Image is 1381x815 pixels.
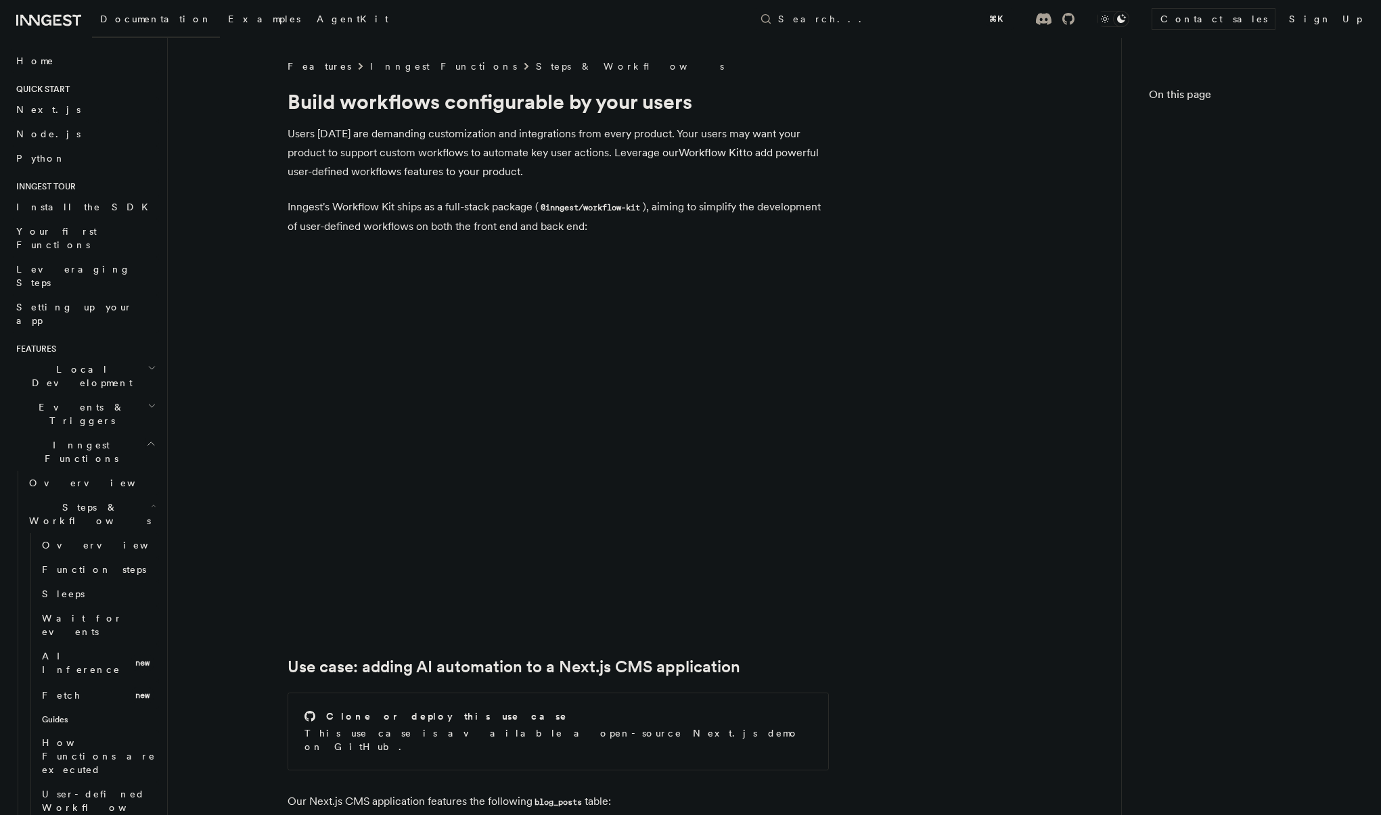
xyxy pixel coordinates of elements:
span: Leveraging Steps [16,264,131,288]
span: Documentation [100,14,212,24]
button: Local Development [11,357,159,395]
span: Python [16,153,66,164]
a: Sleeps [37,582,159,606]
a: Leveraging Steps [11,257,159,295]
span: AI Inference [42,651,120,675]
a: Wait for events [37,606,159,644]
span: Fetch [42,690,81,701]
a: Home [11,49,159,73]
span: Guides [37,709,159,730]
a: @inngest/workflow-kit [539,200,643,213]
a: Documentation [92,4,220,38]
span: Quick start [11,84,70,95]
a: Clone or deploy this use caseThis use case is available a open-source Next.js demo on GitHub. [288,693,829,770]
button: Events & Triggers [11,395,159,433]
span: Sleeps [42,588,85,599]
kbd: ⌘K [987,12,1005,26]
span: Setting up your app [16,302,133,326]
a: Workflow Kit [679,146,743,159]
a: Install the SDK [11,195,159,219]
a: Sign Up [1281,8,1370,30]
button: Inngest Functions [11,433,159,471]
span: Function steps [42,564,146,575]
p: Inngest's Workflow Kit ships as a full-stack package ( ), aiming to simplify the development of u... [288,197,829,236]
button: Toggle dark mode [1097,11,1129,27]
span: Overview [42,540,181,551]
h4: On this page [1149,87,1354,108]
a: Contact sales [1152,8,1275,30]
span: Your first Functions [16,226,97,250]
span: Examples [228,14,300,24]
span: Node.js [16,129,81,139]
h1: Build workflows configurable by your users [288,89,829,114]
a: Function steps [37,557,159,582]
a: How Functions are executed [37,730,159,782]
a: Setting up your app [11,295,159,333]
a: Python [11,146,159,170]
p: Our Next.js CMS application features the following table: [288,792,829,812]
span: new [131,655,154,671]
span: Features [11,344,56,354]
span: Next.js [16,104,81,115]
span: Features [288,60,351,73]
a: AI Inferencenew [37,644,159,682]
code: blog_posts [533,797,585,808]
span: User-defined Workflows [42,789,164,813]
span: Inngest tour [11,181,76,192]
a: Examples [220,4,309,37]
a: Use case: adding AI automation to a Next.js CMS application [288,657,740,676]
a: AgentKit [309,4,397,37]
span: How Functions are executed [42,737,156,775]
a: Overview [24,471,159,495]
span: Steps & Workflows [24,500,151,528]
button: Search...⌘K [754,8,1014,30]
a: Overview [37,533,159,557]
a: Your first Functions [11,219,159,257]
span: new [131,687,154,703]
span: Local Development [11,363,148,390]
span: Events & Triggers [11,400,148,427]
p: Users [DATE] are demanding customization and integrations from every product. Your users may want... [288,124,829,181]
a: Fetchnew [37,682,159,709]
span: Inngest Functions [11,438,146,465]
button: Steps & Workflows [24,495,159,533]
a: Next.js [11,97,159,122]
span: Home [16,54,54,68]
span: Wait for events [42,613,122,637]
code: @inngest/workflow-kit [539,202,643,214]
a: Inngest Functions [370,60,517,73]
p: This use case is available a open-source Next.js demo on GitHub. [304,726,812,753]
h2: Clone or deploy this use case [326,709,568,723]
span: AgentKit [317,14,388,24]
a: Node.js [11,122,159,146]
img: The Workflow Kit provides a Workflow Engine to compose workflow actions on the back end and a set... [189,271,731,595]
span: Overview [29,478,168,488]
a: Steps & Workflows [536,60,724,73]
span: Install the SDK [16,202,156,212]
